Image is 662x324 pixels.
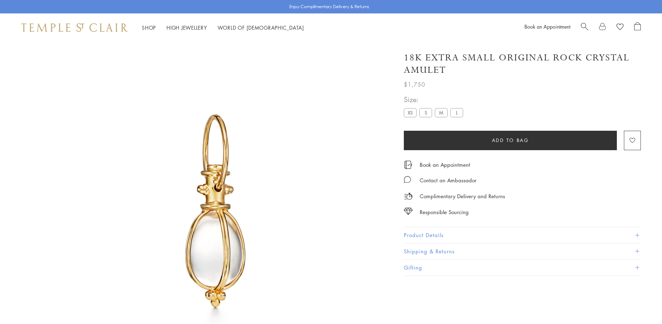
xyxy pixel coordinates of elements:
[420,176,476,185] div: Contact an Ambassador
[404,243,641,259] button: Shipping & Returns
[404,260,641,276] button: Gifting
[404,227,641,243] button: Product Details
[404,176,411,183] img: MessageIcon-01_2.svg
[142,23,304,32] nav: Main navigation
[404,161,412,169] img: icon_appointment.svg
[634,22,641,33] a: Open Shopping Bag
[404,94,466,105] span: Size:
[617,22,624,33] a: View Wishlist
[420,192,505,201] p: Complimentary Delivery and Returns
[404,80,425,89] span: $1,750
[404,131,617,150] button: Add to bag
[581,22,588,33] a: Search
[420,208,469,217] div: Responsible Sourcing
[21,23,128,32] img: Temple St. Clair
[166,24,207,31] a: High JewelleryHigh Jewellery
[289,3,369,10] p: Enjoy Complimentary Delivery & Returns
[420,161,470,169] a: Book an Appointment
[142,24,156,31] a: ShopShop
[404,208,413,215] img: icon_sourcing.svg
[492,136,529,144] span: Add to bag
[404,108,417,117] label: XS
[404,52,641,76] h1: 18K Extra Small Original Rock Crystal Amulet
[404,192,413,201] img: icon_delivery.svg
[218,24,304,31] a: World of [DEMOGRAPHIC_DATA]World of [DEMOGRAPHIC_DATA]
[435,108,448,117] label: M
[450,108,463,117] label: L
[627,291,655,317] iframe: Gorgias live chat messenger
[524,23,570,30] a: Book an Appointment
[419,108,432,117] label: S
